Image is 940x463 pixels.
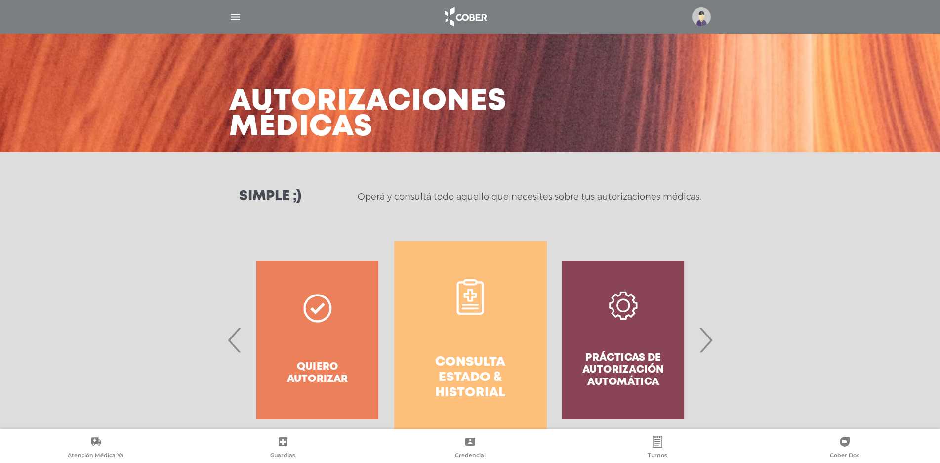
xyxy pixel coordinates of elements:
h3: Simple ;) [239,190,301,204]
img: Cober_menu-lines-white.svg [229,11,242,23]
span: Atención Médica Ya [68,452,123,461]
span: Guardias [270,452,295,461]
a: Turnos [564,436,751,461]
p: Operá y consultá todo aquello que necesites sobre tus autorizaciones médicas. [358,191,701,203]
span: Turnos [648,452,667,461]
a: Guardias [189,436,376,461]
img: logo_cober_home-white.png [439,5,491,29]
a: Atención Médica Ya [2,436,189,461]
h3: Autorizaciones médicas [229,89,507,140]
a: Consulta estado & historial [394,241,547,439]
a: Cober Doc [751,436,938,461]
a: Credencial [376,436,564,461]
h4: Consulta estado & historial [412,355,529,401]
span: Cober Doc [830,452,859,461]
span: Next [696,313,715,367]
span: Previous [225,313,245,367]
span: Credencial [455,452,486,461]
img: profile-placeholder.svg [692,7,711,26]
